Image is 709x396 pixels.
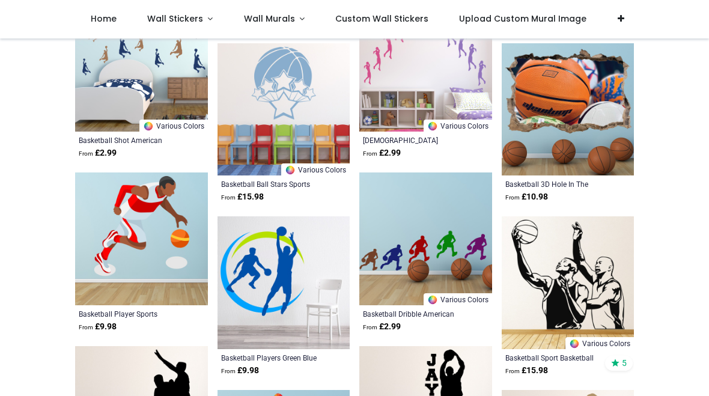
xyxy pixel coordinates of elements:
[363,135,463,145] a: [DEMOGRAPHIC_DATA] Basketball Player Sports Pack
[363,321,401,333] strong: £ 2.99
[427,294,438,305] img: Color Wheel
[505,194,520,201] span: From
[565,337,634,349] a: Various Colors
[147,13,203,25] span: Wall Stickers
[79,150,93,157] span: From
[427,121,438,132] img: Color Wheel
[221,365,259,377] strong: £ 9.98
[459,13,586,25] span: Upload Custom Mural Image
[79,321,117,333] strong: £ 9.98
[221,353,321,362] a: Basketball Players Green Blue Sports
[75,172,208,305] img: Basketball Player Sports Athlete Wall Sticker
[363,324,377,331] span: From
[505,353,606,362] a: Basketball Sport Basketball Players
[363,150,377,157] span: From
[424,293,492,305] a: Various Colors
[221,368,236,374] span: From
[359,172,492,305] img: Basketball Dribble American Sports Wall Sticker Pack
[79,324,93,331] span: From
[139,120,208,132] a: Various Colors
[79,309,179,318] a: Basketball Player Sports Athlete
[221,191,264,203] strong: £ 15.98
[505,179,606,189] a: Basketball 3D Hole In The
[424,120,492,132] a: Various Colors
[244,13,295,25] span: Wall Murals
[91,13,117,25] span: Home
[218,43,350,176] img: Basketball Ball Stars Sports Wall Sticker
[281,163,350,175] a: Various Colors
[221,194,236,201] span: From
[363,147,401,159] strong: £ 2.99
[335,13,428,25] span: Custom Wall Stickers
[218,216,350,349] img: Basketball Players Green Blue Sports Wall Sticker
[79,135,179,145] a: Basketball Shot American Sports Pack
[505,365,548,377] strong: £ 15.98
[221,179,321,189] a: Basketball Ball Stars Sports
[505,368,520,374] span: From
[622,358,627,368] span: 5
[79,147,117,159] strong: £ 2.99
[505,191,548,203] strong: £ 10.98
[502,43,634,176] img: Basketball 3D Hole In The Wall Sticker
[285,165,296,175] img: Color Wheel
[143,121,154,132] img: Color Wheel
[502,216,634,349] img: Basketball Sport Basketball Players Wall Sticker
[363,309,463,318] a: Basketball Dribble American Sports Pack
[569,338,580,349] img: Color Wheel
